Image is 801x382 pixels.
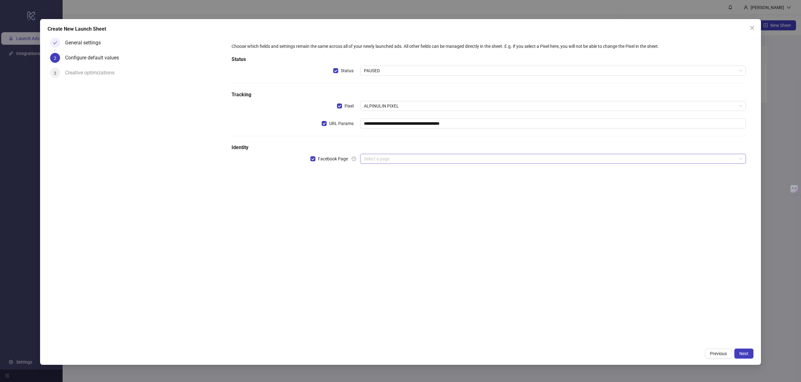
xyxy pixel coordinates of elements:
span: ALPINULIN PIXEL [364,101,742,111]
div: General settings [65,38,106,48]
span: PAUSED [364,66,742,75]
span: Status [338,67,356,74]
span: close [750,25,755,30]
span: Previous [710,351,727,356]
button: Previous [705,349,732,359]
span: check [53,41,57,45]
h5: Status [232,56,746,63]
span: Pixel [342,103,356,109]
div: Configure default values [65,53,124,63]
button: Next [734,349,753,359]
span: question-circle [352,157,356,161]
div: Choose which fields and settings remain the same across all of your newly launched ads. All other... [232,43,746,50]
h5: Tracking [232,91,746,98]
div: Creative optimizations [65,68,120,78]
span: 2 [54,56,56,61]
span: 3 [54,71,56,76]
span: Next [739,351,748,356]
div: Create New Launch Sheet [48,25,753,33]
span: URL Params [327,120,356,127]
h5: Identity [232,144,746,151]
button: Close [747,23,757,33]
span: Facebook Page [315,155,350,162]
